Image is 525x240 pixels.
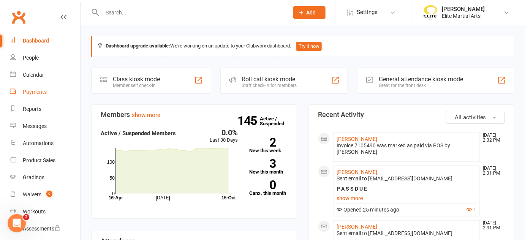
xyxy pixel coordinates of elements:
[250,159,288,174] a: 3New this month
[10,220,80,237] a: Assessments
[242,83,297,88] div: Staff check-in for members
[23,174,44,180] div: Gradings
[23,123,47,129] div: Messages
[337,193,476,204] a: show more
[455,114,486,121] span: All activities
[8,214,26,232] iframe: Intercom live chat
[242,76,297,83] div: Roll call kiosk mode
[379,76,463,83] div: General attendance kiosk mode
[91,36,514,57] div: We're working on an update to your Clubworx dashboard.
[423,5,438,20] img: thumb_image1508806937.png
[10,186,80,203] a: Waivers 9
[10,66,80,84] a: Calendar
[23,191,41,197] div: Waivers
[237,115,260,126] strong: 145
[132,112,160,118] a: show more
[337,186,476,192] div: P A S S D U E
[337,230,452,236] span: Sent email to [EMAIL_ADDRESS][DOMAIN_NAME]
[10,84,80,101] a: Payments
[479,133,504,143] time: [DATE] 2:32 PM
[23,72,44,78] div: Calendar
[106,43,170,49] strong: Dashboard upgrade available:
[337,142,476,155] div: Invoice 7105490 was marked as paid via POS by [PERSON_NAME]
[23,89,47,95] div: Payments
[442,6,485,13] div: [PERSON_NAME]
[446,111,505,124] button: All activities
[23,140,54,146] div: Automations
[23,55,39,61] div: People
[337,169,377,175] a: [PERSON_NAME]
[10,203,80,220] a: Workouts
[101,111,288,118] h3: Members
[10,49,80,66] a: People
[357,4,378,21] span: Settings
[23,38,49,44] div: Dashboard
[113,76,160,83] div: Class kiosk mode
[337,136,377,142] a: [PERSON_NAME]
[10,152,80,169] a: Product Sales
[46,191,52,197] span: 9
[100,7,283,18] input: Search...
[23,226,60,232] div: Assessments
[337,224,377,230] a: [PERSON_NAME]
[10,32,80,49] a: Dashboard
[23,157,55,163] div: Product Sales
[210,129,238,144] div: Last 30 Days
[10,101,80,118] a: Reports
[210,129,238,136] div: 0.0%
[250,180,288,196] a: 0Canx. this month
[113,83,160,88] div: Member self check-in
[101,130,176,137] strong: Active / Suspended Members
[379,83,463,88] div: Great for the front desk
[293,6,326,19] button: Add
[9,8,28,27] a: Clubworx
[318,111,505,118] h3: Recent Activity
[250,137,276,148] strong: 2
[10,135,80,152] a: Automations
[250,179,276,191] strong: 0
[479,166,504,176] time: [DATE] 2:31 PM
[337,175,452,182] span: Sent email to [EMAIL_ADDRESS][DOMAIN_NAME]
[10,169,80,186] a: Gradings
[442,13,485,19] div: Elite Martial Arts
[250,158,276,169] strong: 3
[250,138,288,153] a: 2New this week
[307,9,316,16] span: Add
[296,42,322,51] button: Try it now
[466,207,476,213] button: 1
[10,118,80,135] a: Messages
[23,214,29,220] span: 2
[23,106,41,112] div: Reports
[260,111,293,132] a: 145Active / Suspended
[23,208,46,215] div: Workouts
[337,207,399,213] span: Opened 25 minutes ago
[479,221,504,231] time: [DATE] 2:31 PM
